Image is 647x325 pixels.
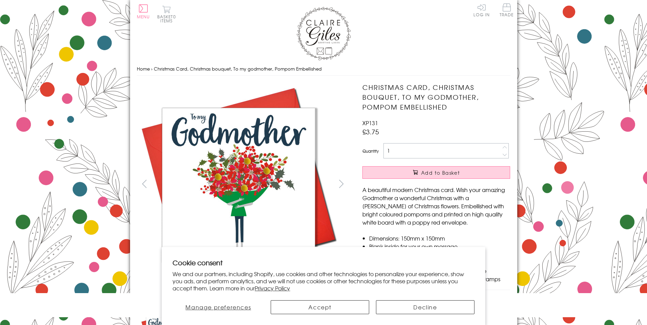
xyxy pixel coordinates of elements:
span: XP131 [362,119,378,127]
span: Manage preferences [185,303,251,311]
span: £3.75 [362,127,379,136]
h2: Cookie consent [173,258,474,267]
li: Blank inside for your own message [369,242,510,250]
span: 0 items [160,14,176,24]
button: Menu [137,4,150,19]
a: Privacy Policy [255,284,290,292]
p: We and our partners, including Shopify, use cookies and other technologies to personalize your ex... [173,270,474,291]
span: Trade [500,3,514,17]
button: Accept [271,300,369,314]
span: Add to Basket [421,169,460,176]
button: Manage preferences [173,300,264,314]
span: Menu [137,14,150,20]
a: Home [137,65,150,72]
button: next [334,176,349,191]
button: Basket0 items [157,5,176,23]
a: Trade [500,3,514,18]
span: Christmas Card, Christmas bouquet, To my godmother, Pompom Embellished [154,65,322,72]
img: Christmas Card, Christmas bouquet, To my godmother, Pompom Embellished [137,82,340,286]
a: Log In [473,3,490,17]
p: A beautiful modern Christmas card. Wish your amazing Godmother a wonderful Christmas with a [PERS... [362,186,510,226]
img: Claire Giles Greetings Cards [296,7,351,60]
button: prev [137,176,152,191]
img: Christmas Card, Christmas bouquet, To my godmother, Pompom Embellished [349,82,553,286]
span: › [151,65,152,72]
button: Add to Basket [362,166,510,179]
label: Quantity [362,148,379,154]
nav: breadcrumbs [137,62,510,76]
li: Dimensions: 150mm x 150mm [369,234,510,242]
h1: Christmas Card, Christmas bouquet, To my godmother, Pompom Embellished [362,82,510,112]
button: Decline [376,300,474,314]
